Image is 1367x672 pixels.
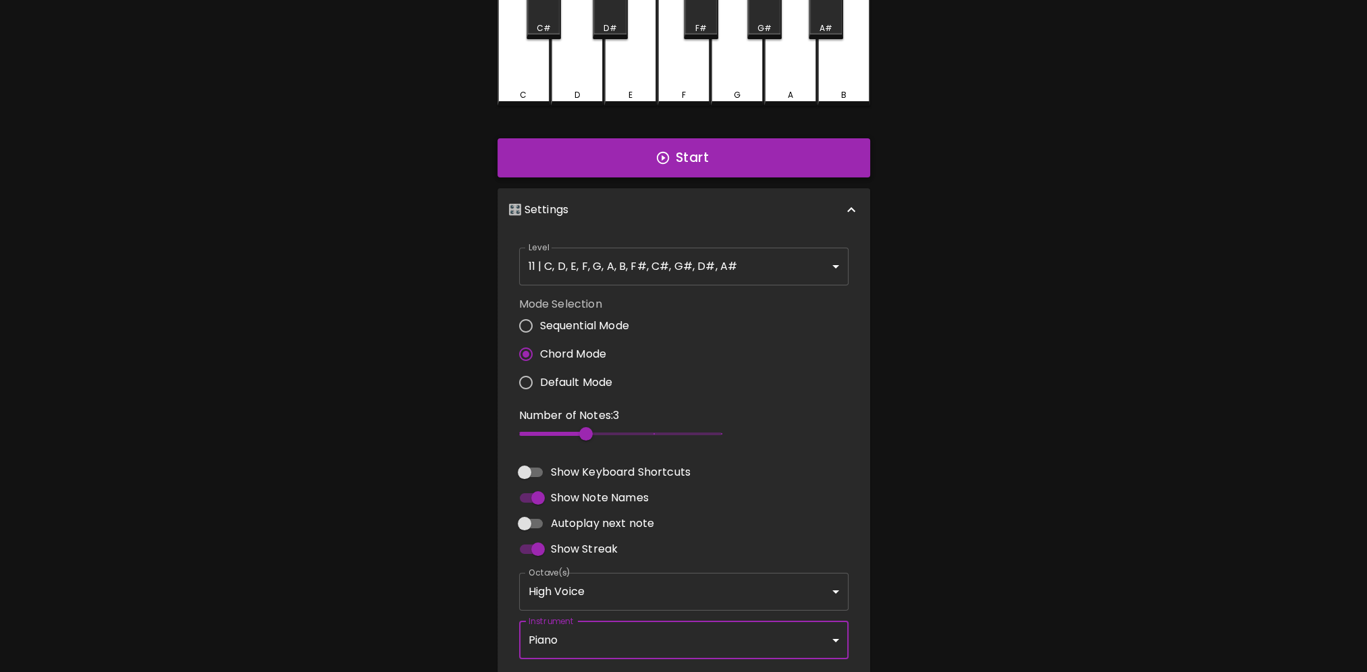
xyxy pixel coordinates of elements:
[519,248,849,285] div: 11 | C, D, E, F, G, A, B, F#, C#, G#, D#, A#
[508,202,569,218] p: 🎛️ Settings
[529,567,571,578] label: Octave(s)
[551,490,649,506] span: Show Note Names
[551,541,618,557] span: Show Streak
[681,89,685,101] div: F
[840,89,846,101] div: B
[498,188,870,231] div: 🎛️ Settings
[757,22,772,34] div: G#
[551,515,655,532] span: Autoplay next note
[551,464,691,480] span: Show Keyboard Shortcuts
[574,89,579,101] div: D
[520,89,527,101] div: C
[529,615,574,627] label: Instrument
[604,22,616,34] div: D#
[519,621,849,659] div: Piano
[519,573,849,611] div: High Voice
[695,22,706,34] div: F#
[519,408,722,424] p: Number of Notes: 3
[529,242,550,253] label: Level
[498,138,870,177] button: Start
[519,296,640,312] label: Mode Selection
[820,22,832,34] div: A#
[537,22,551,34] div: C#
[787,89,793,101] div: A
[628,89,632,101] div: E
[733,89,740,101] div: G
[540,374,613,391] span: Default Mode
[540,346,607,362] span: Chord Mode
[540,318,629,334] span: Sequential Mode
